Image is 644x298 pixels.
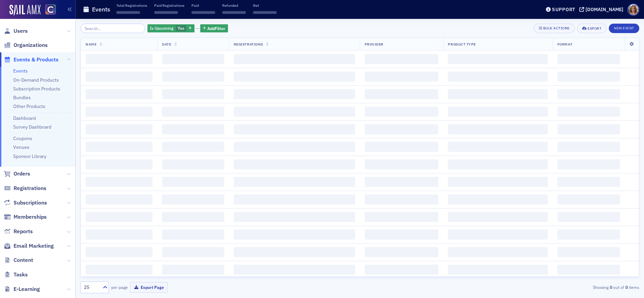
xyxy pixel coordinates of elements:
[365,54,439,64] span: ‌
[365,142,439,152] span: ‌
[557,177,620,187] span: ‌
[14,213,47,221] span: Memberships
[448,89,548,99] span: ‌
[162,89,224,99] span: ‌
[13,144,29,150] a: Venues
[222,11,246,14] span: ‌
[14,286,40,293] span: E-Learning
[178,25,184,31] span: Yes
[41,4,56,16] a: View Homepage
[14,170,30,178] span: Orders
[234,159,355,169] span: ‌
[162,54,224,64] span: ‌
[191,3,215,8] p: Paid
[14,42,48,49] span: Organizations
[588,27,601,30] div: Export
[448,159,548,169] span: ‌
[448,42,476,47] span: Product Type
[162,72,224,82] span: ‌
[365,124,439,134] span: ‌
[162,124,224,134] span: ‌
[557,42,572,47] span: Format
[365,265,439,275] span: ‌
[4,242,54,250] a: Email Marketing
[222,3,246,8] p: Refunded
[4,185,46,192] a: Registrations
[365,177,439,187] span: ‌
[111,284,128,290] label: per page
[13,103,45,109] a: Other Products
[150,25,174,31] span: Is Upcoming
[86,107,153,117] span: ‌
[86,229,153,240] span: ‌
[557,142,620,152] span: ‌
[253,3,277,8] p: Net
[13,86,60,92] a: Subscription Products
[234,107,355,117] span: ‌
[86,194,153,205] span: ‌
[162,159,224,169] span: ‌
[162,194,224,205] span: ‌
[14,56,59,63] span: Events & Products
[234,177,355,187] span: ‌
[154,3,184,8] p: Paid Registrations
[557,229,620,240] span: ‌
[4,27,28,35] a: Users
[448,229,548,240] span: ‌
[14,271,28,278] span: Tasks
[609,24,639,33] button: New Event
[191,11,215,14] span: ‌
[4,199,47,207] a: Subscriptions
[162,265,224,275] span: ‌
[365,89,439,99] span: ‌
[4,42,48,49] a: Organizations
[45,4,56,15] img: SailAMX
[448,265,548,275] span: ‌
[557,72,620,82] span: ‌
[86,247,153,257] span: ‌
[365,194,439,205] span: ‌
[365,159,439,169] span: ‌
[14,256,33,264] span: Content
[92,5,110,13] h1: Events
[448,107,548,117] span: ‌
[9,5,41,16] img: SailAMX
[4,228,33,235] a: Reports
[14,242,54,250] span: Email Marketing
[253,11,277,14] span: ‌
[162,247,224,257] span: ‌
[557,159,620,169] span: ‌
[86,89,153,99] span: ‌
[130,282,168,293] button: Export Page
[365,72,439,82] span: ‌
[234,142,355,152] span: ‌
[80,24,145,33] input: Search…
[116,11,140,14] span: ‌
[86,142,153,152] span: ‌
[365,42,384,47] span: Provider
[624,284,629,290] strong: 0
[14,228,33,235] span: Reports
[557,89,620,99] span: ‌
[4,170,30,178] a: Orders
[365,212,439,222] span: ‌
[162,142,224,152] span: ‌
[13,77,59,83] a: On-Demand Products
[86,42,96,47] span: Name
[200,24,228,33] button: AddFilter
[14,199,47,207] span: Subscriptions
[84,284,99,291] div: 25
[557,194,620,205] span: ‌
[534,24,575,33] button: Bulk Actions
[207,25,225,31] span: Add Filter
[13,135,32,141] a: Coupons
[365,229,439,240] span: ‌
[162,177,224,187] span: ‌
[234,194,355,205] span: ‌
[627,4,639,16] span: Profile
[147,24,194,33] div: Yes
[4,256,33,264] a: Content
[234,212,355,222] span: ‌
[86,72,153,82] span: ‌
[579,7,626,12] button: [DOMAIN_NAME]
